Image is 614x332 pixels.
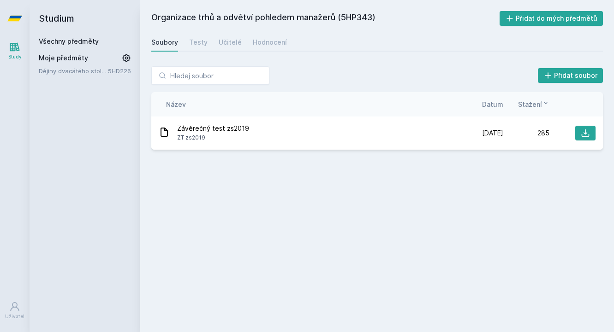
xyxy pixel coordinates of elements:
span: [DATE] [482,128,503,138]
a: Soubory [151,33,178,52]
button: Název [166,99,186,109]
button: Přidat do mých předmětů [500,11,603,26]
span: Stažení [518,99,542,109]
h2: Organizace trhů a odvětví pohledem manažerů (5HP343) [151,11,500,26]
a: 5HD226 [108,67,131,75]
a: Všechny předměty [39,37,99,45]
span: ZT zs2019 [177,133,249,142]
span: Moje předměty [39,53,88,63]
button: Datum [482,99,503,109]
a: Dějiny dvacátého století I [39,66,108,76]
div: 285 [503,128,549,138]
button: Stažení [518,99,549,109]
input: Hledej soubor [151,66,269,85]
div: Uživatel [5,313,24,320]
a: Učitelé [219,33,242,52]
div: Soubory [151,38,178,47]
button: Přidat soubor [538,68,603,83]
a: Testy [189,33,208,52]
a: Study [2,37,28,65]
a: Hodnocení [253,33,287,52]
span: Závěrečný test zs2019 [177,124,249,133]
div: Study [8,53,22,60]
div: Učitelé [219,38,242,47]
div: Testy [189,38,208,47]
div: Hodnocení [253,38,287,47]
a: Uživatel [2,297,28,325]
